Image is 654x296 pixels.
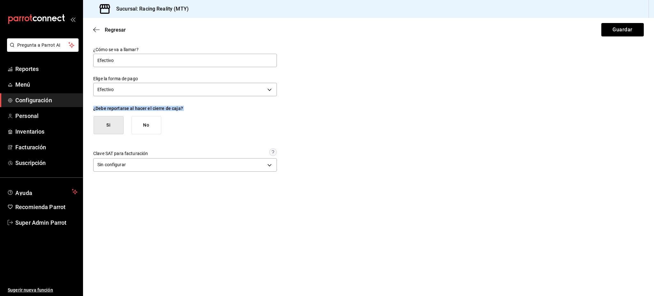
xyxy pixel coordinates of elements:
button: Regresar [93,27,126,33]
span: Menú [15,80,78,89]
span: Facturación [15,143,78,152]
span: Suscripción [15,159,78,167]
label: ¿Cómo se va a llamar? [93,47,277,52]
div: Efectivo [93,83,277,96]
h3: Sucursal: Racing Reality (MTY) [111,5,189,13]
button: Si [94,116,124,134]
span: Configuración [15,96,78,105]
div: Sin configurar [93,158,277,172]
button: No [131,116,161,134]
button: open_drawer_menu [70,17,75,22]
span: Reportes [15,65,78,73]
span: Ayuda [15,188,69,196]
div: Clave SAT para facturación [93,151,148,156]
a: Pregunta a Parrot AI [4,46,79,53]
span: Recomienda Parrot [15,203,78,211]
label: Elige la forma de pago [93,76,277,81]
button: Guardar [601,23,644,36]
span: Inventarios [15,127,78,136]
span: Pregunta a Parrot AI [17,42,69,49]
span: Sugerir nueva función [8,287,78,293]
span: Regresar [105,27,126,33]
button: Pregunta a Parrot AI [7,38,79,52]
span: Super Admin Parrot [15,218,78,227]
div: ¿Debe reportarse al hacer el cierre de caja? [93,106,277,111]
span: Personal [15,112,78,120]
